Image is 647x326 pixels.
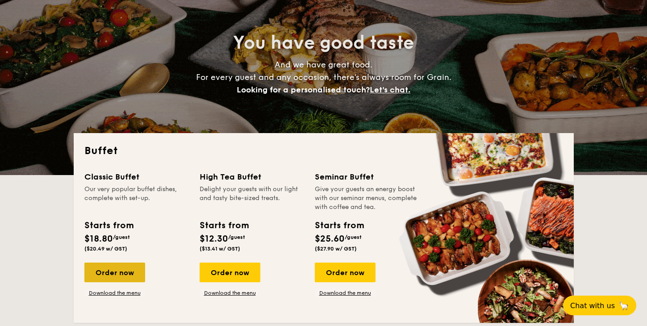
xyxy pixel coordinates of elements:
div: Starts from [200,219,248,232]
a: Download the menu [84,289,145,297]
span: And we have great food. For every guest and any occasion, there’s always room for Grain. [196,60,451,95]
div: Seminar Buffet [315,171,419,183]
span: /guest [113,234,130,240]
a: Download the menu [315,289,376,297]
span: Chat with us [570,301,615,310]
div: Starts from [315,219,363,232]
a: Download the menu [200,289,260,297]
div: Order now [200,263,260,282]
span: ($27.90 w/ GST) [315,246,357,252]
span: ($20.49 w/ GST) [84,246,127,252]
span: You have good taste [233,32,414,54]
div: Starts from [84,219,133,232]
span: Looking for a personalised touch? [237,85,370,95]
div: Order now [84,263,145,282]
span: ($13.41 w/ GST) [200,246,240,252]
div: Order now [315,263,376,282]
div: Our very popular buffet dishes, complete with set-up. [84,185,189,212]
div: Delight your guests with our light and tasty bite-sized treats. [200,185,304,212]
span: Let's chat. [370,85,410,95]
span: /guest [345,234,362,240]
span: /guest [228,234,245,240]
span: $18.80 [84,234,113,244]
div: Classic Buffet [84,171,189,183]
div: Give your guests an energy boost with our seminar menus, complete with coffee and tea. [315,185,419,212]
h2: Buffet [84,144,563,158]
span: 🦙 [618,301,629,311]
button: Chat with us🦙 [563,296,636,315]
div: High Tea Buffet [200,171,304,183]
span: $25.60 [315,234,345,244]
span: $12.30 [200,234,228,244]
